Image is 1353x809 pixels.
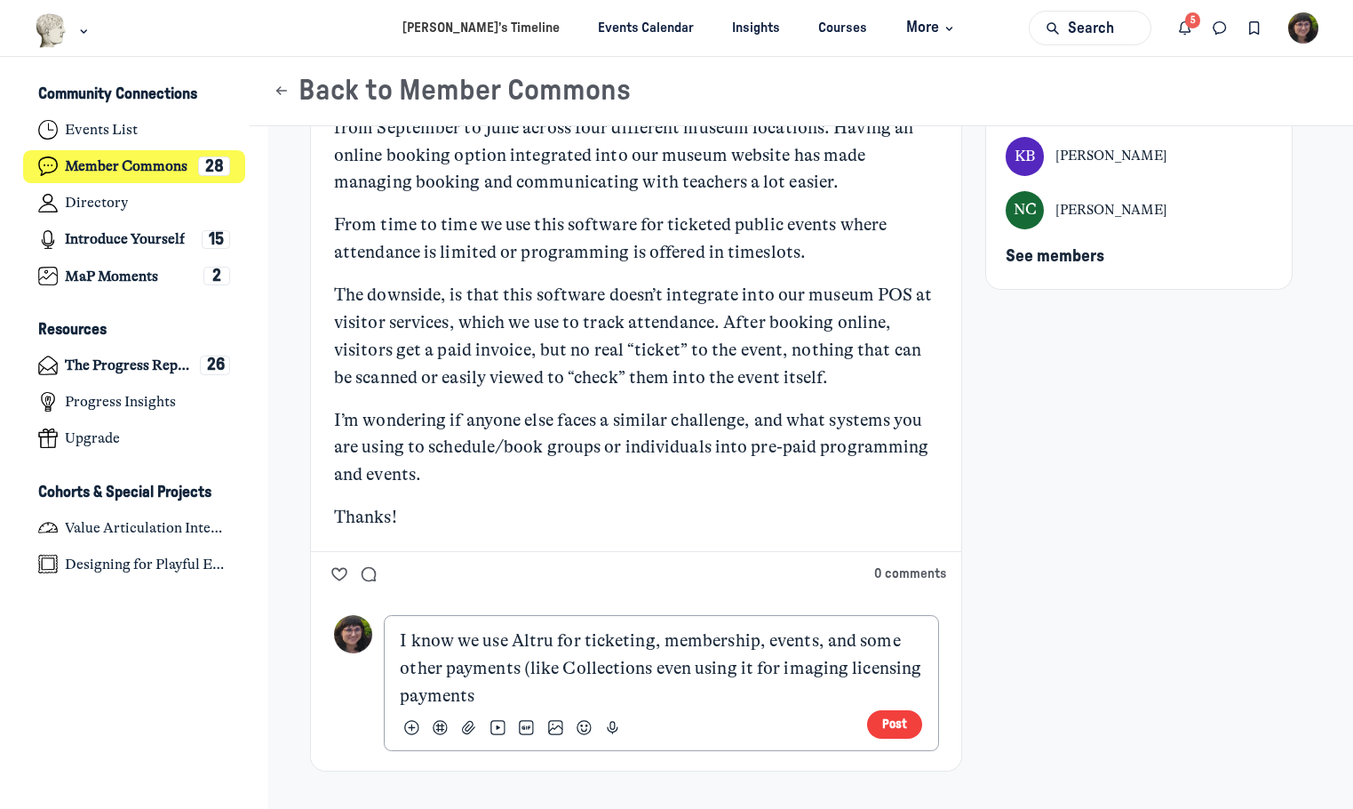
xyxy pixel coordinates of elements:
[355,562,381,587] button: Comment on What systems do you use for scheduling and booking educational and public programming?
[65,121,138,139] h4: Events List
[1288,12,1319,44] button: User menu options
[1006,191,1044,229] div: NC
[867,710,923,740] button: Post
[35,12,92,50] button: Museums as Progress logo
[334,282,939,391] p: The downside, is that this software doesn’t integrate into our museum POS at visitor services, wh...
[198,156,230,176] div: 28
[65,556,230,573] h4: Designing for Playful Engagement
[65,519,230,537] h4: Value Articulation Intensive (Cultural Leadership Lab)
[1237,11,1271,45] button: Bookmarks
[1006,137,1044,175] div: KB
[23,150,246,183] a: Member Commons28
[273,74,631,108] button: Back to Member Commons
[515,716,538,739] button: Add GIF
[400,628,922,709] p: I know we use Altru for ticketing, membership, events, and some other payments (like Collections ...
[23,477,246,508] button: Cohorts & Special ProjectsCollapse space
[23,349,246,382] a: The Progress Report26
[1006,247,1104,268] button: See members
[23,422,246,455] a: Upgrade
[200,356,230,375] div: 26
[387,12,576,44] a: [PERSON_NAME]’s Timeline
[65,194,128,212] h4: Directory
[23,223,246,256] a: Introduce Yourself15
[65,268,158,285] h4: MaP Moments
[23,548,246,581] a: Designing for Playful Engagement
[429,716,452,739] button: Link to a post, event, lesson, or space
[202,230,230,250] div: 15
[38,321,107,340] h3: Resources
[65,157,187,175] h4: Member Commons
[23,187,246,220] a: Directory
[486,716,509,739] button: Attach video
[583,12,710,44] a: Events Calendar
[334,407,939,489] p: I’m wondering if anyone else faces a similar challenge, and what systems you are using to schedul...
[23,386,246,419] a: Progress Insights
[1055,147,1167,166] div: [PERSON_NAME]
[23,114,246,147] a: Events List
[717,12,796,44] a: Insights
[544,716,567,739] button: Add image
[803,12,883,44] a: Courses
[601,716,625,739] button: Record voice message
[23,316,246,346] button: ResourcesCollapse space
[250,57,1353,126] header: Page Header
[458,716,481,739] button: Attach files
[35,13,68,48] img: Museums as Progress logo
[334,212,939,267] p: From time to time we use this software for ticketed public events where attendance is limited or ...
[1055,201,1167,220] div: [PERSON_NAME]
[1006,191,1272,229] a: View Nabila Chami profile
[400,716,423,739] button: Open slash commands menu
[906,16,959,40] span: More
[874,565,946,584] button: 0 comments
[890,12,966,44] button: More
[1203,11,1238,45] button: Direct messages
[573,716,596,739] button: Add emoji
[38,484,211,502] h3: Cohorts & Special Projects
[65,356,192,374] h4: The Progress Report
[203,267,230,286] div: 2
[1006,248,1104,265] span: See members
[23,511,246,544] a: Value Articulation Intensive (Cultural Leadership Lab)
[65,230,185,248] h4: Introduce Yourself
[1029,11,1151,45] button: Search
[1168,11,1203,45] button: Notifications
[23,80,246,110] button: Community ConnectionsCollapse space
[38,85,197,104] h3: Community Connections
[1006,137,1272,175] a: View Kaden Borseth profile
[326,562,352,587] button: Like the What systems do you use for scheduling and booking educational and public programming? post
[334,504,939,532] p: Thanks!
[65,429,120,447] h4: Upgrade
[65,393,176,411] h4: Progress Insights
[23,260,246,292] a: MaP Moments2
